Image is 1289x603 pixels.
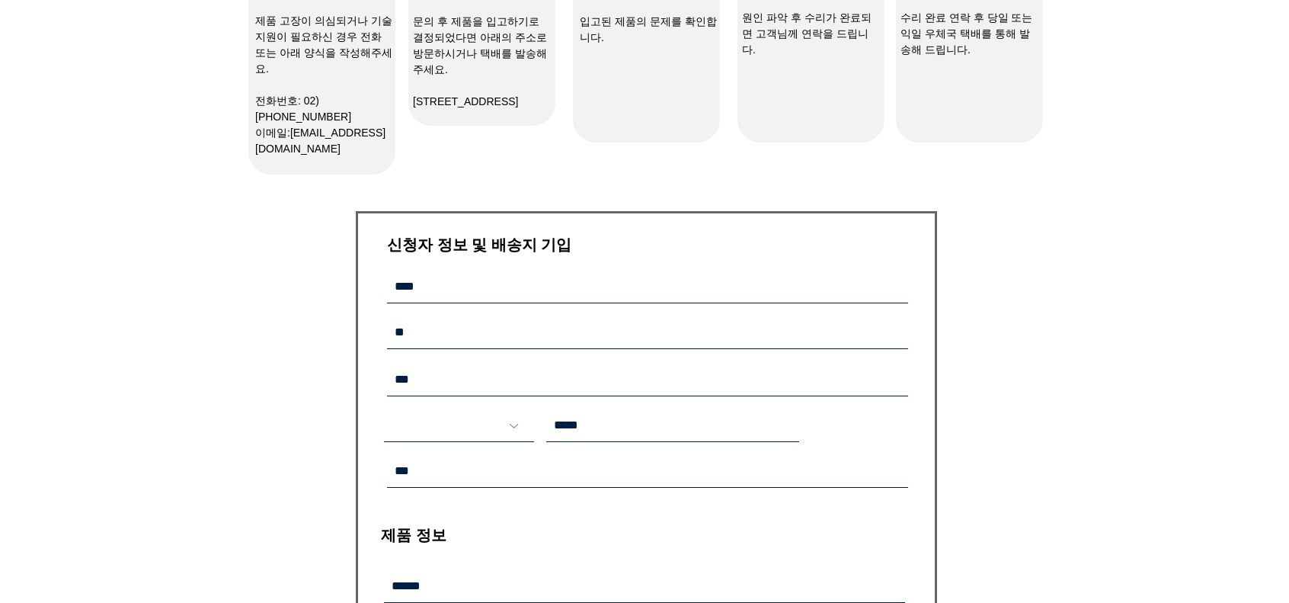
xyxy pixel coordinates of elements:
span: [STREET_ADDRESS] [413,95,518,107]
span: 입고된 제품의 문제를 확인합니다. [580,15,717,43]
span: ​문의 후 제품을 입고하기로 결정되었다면 아래의 주소로 방문하시거나 택배를 발송해주세요. [413,15,547,75]
span: ​제품 정보 [381,527,446,544]
span: 제품 고장이 의심되거나 기술지원이 필요하신 경우 전화 또는 아래 양식을 작성해주세요. [255,14,392,75]
span: 원인 파악 후 수리가 완료되면 고객님께 연락을 드립니다. [742,11,872,56]
span: ​신청자 정보 및 배송지 기입 [387,236,571,253]
a: [EMAIL_ADDRESS][DOMAIN_NAME] [255,127,385,155]
span: 전화번호: 02)[PHONE_NUMBER] [255,95,351,123]
span: ​이메일: [255,127,385,155]
span: 수리 완료 연락 후 당일 또는 익일 우체국 택배를 통해 발송해 드립니다. [900,11,1032,56]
